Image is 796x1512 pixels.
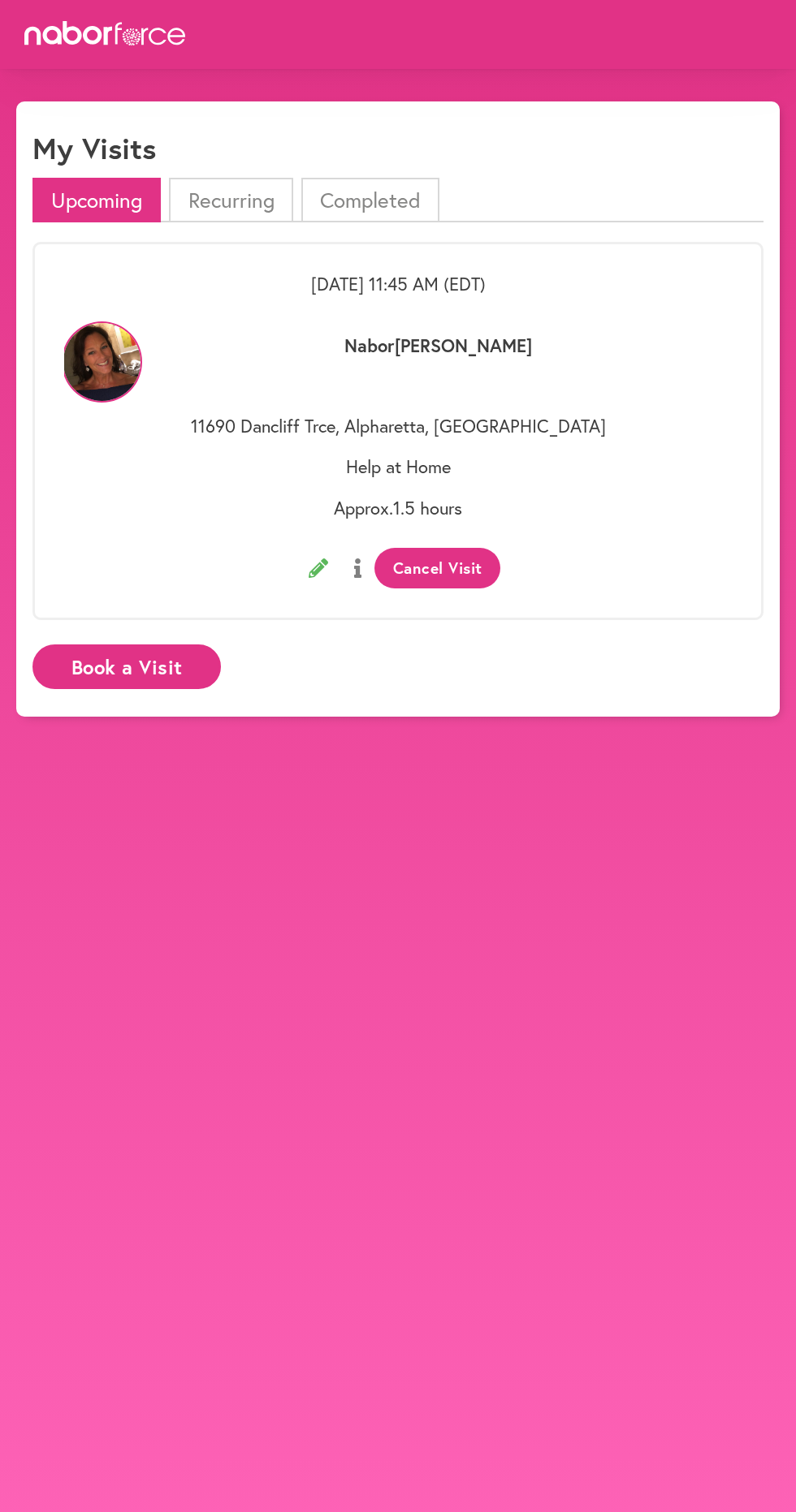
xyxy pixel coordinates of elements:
[145,335,732,396] p: Nabor [PERSON_NAME]
[32,644,221,689] button: Book a Visit
[301,178,439,222] li: Completed
[32,178,161,222] li: Upcoming
[374,548,500,588] button: Cancel Visit
[32,131,156,166] h1: My Visits
[169,178,292,222] li: Recurring
[32,657,221,672] a: Book a Visit
[62,321,142,403] img: PS7KoeZRtauyAfnl2YzQ
[64,498,732,519] p: Approx. 1.5 hours
[64,456,732,477] p: Help at Home
[311,272,486,295] span: [DATE] 11:45 AM (EDT)
[64,416,732,437] p: 11690 Dancliff Trce, Alpharetta, [GEOGRAPHIC_DATA]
